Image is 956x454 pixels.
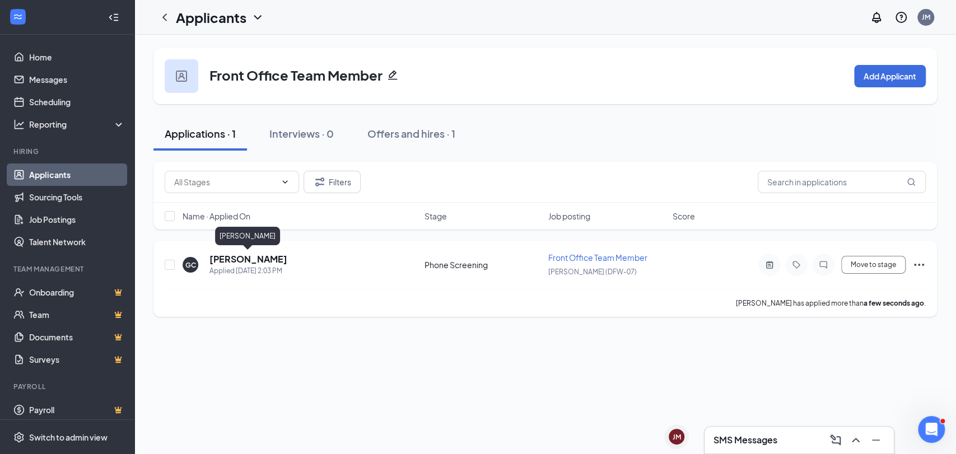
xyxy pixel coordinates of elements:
[548,252,647,263] span: Front Office Team Member
[870,11,883,24] svg: Notifications
[736,298,926,308] p: [PERSON_NAME] has applied more than .
[864,299,924,307] b: a few seconds ago
[29,399,125,421] a: PayrollCrown
[912,258,926,272] svg: Ellipses
[281,177,290,186] svg: ChevronDown
[176,71,187,82] img: user icon
[29,348,125,371] a: SurveysCrown
[713,434,777,446] h3: SMS Messages
[29,119,125,130] div: Reporting
[158,11,171,24] svg: ChevronLeft
[548,268,637,276] span: [PERSON_NAME] (DFW-07)
[176,8,246,27] h1: Applicants
[251,11,264,24] svg: ChevronDown
[29,281,125,303] a: OnboardingCrown
[867,431,885,449] button: Minimize
[548,210,590,222] span: Job posting
[758,171,926,193] input: Search in applications
[29,208,125,231] a: Job Postings
[29,163,125,186] a: Applicants
[304,171,361,193] button: Filter Filters
[847,431,865,449] button: ChevronUp
[29,326,125,348] a: DocumentsCrown
[13,147,123,156] div: Hiring
[209,265,287,277] div: Applied [DATE] 2:03 PM
[215,227,280,245] div: [PERSON_NAME]
[922,12,930,22] div: JM
[829,433,842,447] svg: ComposeMessage
[12,11,24,22] svg: WorkstreamLogo
[673,210,695,222] span: Score
[907,177,916,186] svg: MagnifyingGlass
[29,91,125,113] a: Scheduling
[673,432,681,442] div: JM
[165,127,236,141] div: Applications · 1
[174,176,276,188] input: All Stages
[790,260,803,269] svg: Tag
[29,303,125,326] a: TeamCrown
[849,433,862,447] svg: ChevronUp
[387,69,398,81] svg: Pencil
[29,46,125,68] a: Home
[854,65,926,87] button: Add Applicant
[894,11,908,24] svg: QuestionInfo
[425,259,542,270] div: Phone Screening
[13,382,123,391] div: Payroll
[13,264,123,274] div: Team Management
[269,127,334,141] div: Interviews · 0
[29,231,125,253] a: Talent Network
[209,253,287,265] h5: [PERSON_NAME]
[425,210,447,222] span: Stage
[13,432,25,443] svg: Settings
[869,433,883,447] svg: Minimize
[29,186,125,208] a: Sourcing Tools
[827,431,845,449] button: ComposeMessage
[29,68,125,91] a: Messages
[367,127,455,141] div: Offers and hires · 1
[209,65,383,85] h3: Front Office Team Member
[918,416,945,443] iframe: Intercom live chat
[763,260,776,269] svg: ActiveNote
[183,210,250,222] span: Name · Applied On
[13,119,25,130] svg: Analysis
[841,256,906,274] button: Move to stage
[108,12,119,23] svg: Collapse
[185,260,196,270] div: GC
[817,260,830,269] svg: ChatInactive
[313,175,327,189] svg: Filter
[29,432,108,443] div: Switch to admin view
